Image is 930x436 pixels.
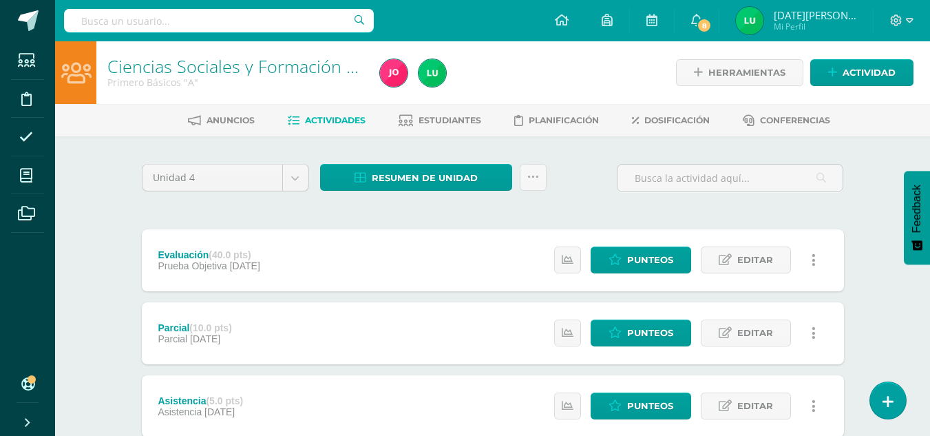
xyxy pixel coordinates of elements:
[64,9,374,32] input: Busca un usuario...
[644,115,710,125] span: Dosificación
[708,60,785,85] span: Herramientas
[230,260,260,271] span: [DATE]
[591,247,691,273] a: Punteos
[158,249,260,260] div: Evaluación
[399,110,481,132] a: Estudiantes
[204,406,235,417] span: [DATE]
[736,7,763,34] img: 8960283e0a9ce4b4ff33e9216c6cd427.png
[810,59,913,86] a: Actividad
[774,8,856,22] span: [DATE][PERSON_NAME]
[529,115,599,125] span: Planificación
[107,54,430,78] a: Ciencias Sociales y Formación Ciudadana
[743,110,830,132] a: Conferencias
[514,110,599,132] a: Planificación
[419,115,481,125] span: Estudiantes
[206,395,243,406] strong: (5.0 pts)
[190,333,220,344] span: [DATE]
[189,322,231,333] strong: (10.0 pts)
[153,165,272,191] span: Unidad 4
[591,393,691,419] a: Punteos
[158,333,187,344] span: Parcial
[904,171,930,264] button: Feedback - Mostrar encuesta
[188,110,255,132] a: Anuncios
[627,393,673,419] span: Punteos
[158,260,226,271] span: Prueba Objetiva
[288,110,366,132] a: Actividades
[617,165,843,191] input: Busca la actividad aquí...
[207,115,255,125] span: Anuncios
[632,110,710,132] a: Dosificación
[591,320,691,346] a: Punteos
[737,320,773,346] span: Editar
[697,18,712,33] span: 8
[627,320,673,346] span: Punteos
[380,59,408,87] img: a689aa7ec0f4d9b33e1105774b66cae5.png
[774,21,856,32] span: Mi Perfil
[107,56,363,76] h1: Ciencias Sociales y Formación Ciudadana
[209,249,251,260] strong: (40.0 pts)
[737,247,773,273] span: Editar
[158,406,202,417] span: Asistencia
[158,395,243,406] div: Asistencia
[372,165,478,191] span: Resumen de unidad
[843,60,896,85] span: Actividad
[142,165,308,191] a: Unidad 4
[911,185,923,233] span: Feedback
[737,393,773,419] span: Editar
[107,76,363,89] div: Primero Básicos 'A'
[676,59,803,86] a: Herramientas
[627,247,673,273] span: Punteos
[320,164,512,191] a: Resumen de unidad
[158,322,231,333] div: Parcial
[760,115,830,125] span: Conferencias
[305,115,366,125] span: Actividades
[419,59,446,87] img: 8960283e0a9ce4b4ff33e9216c6cd427.png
